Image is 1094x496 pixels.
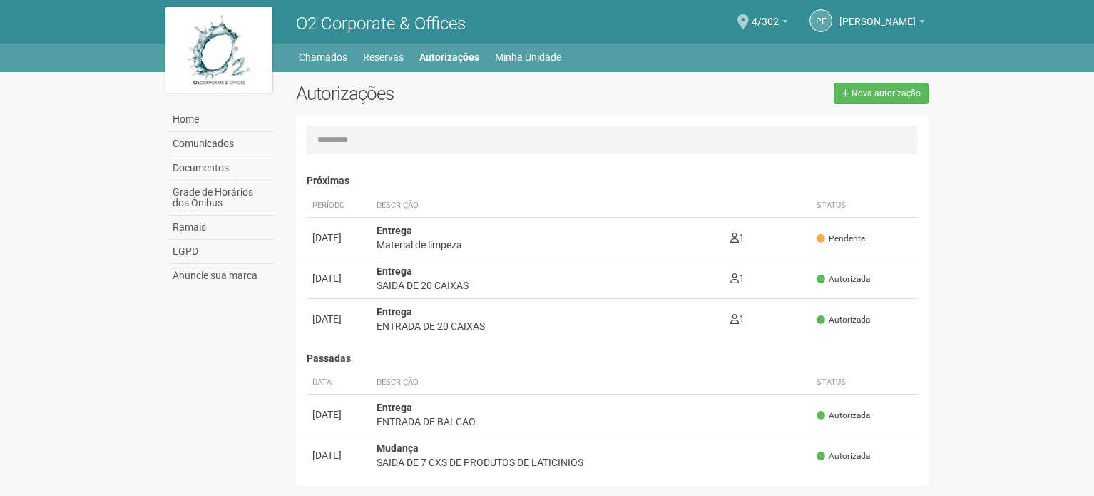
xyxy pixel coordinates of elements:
strong: Entrega [377,265,412,277]
div: ENTRADA DE 20 CAIXAS [377,319,719,333]
a: Nova autorização [834,83,929,104]
span: Pendente [817,233,865,245]
h4: Próximas [307,176,918,186]
span: Autorizada [817,450,870,462]
div: [DATE] [312,448,365,462]
span: Nova autorização [852,88,921,98]
a: Documentos [169,156,275,181]
span: Autorizada [817,273,870,285]
a: Anuncie sua marca [169,264,275,288]
h2: Autorizações [296,83,601,104]
th: Período [307,194,371,218]
strong: Entrega [377,225,412,236]
div: SAIDA DE 7 CXS DE PRODUTOS DE LATICINIOS [377,455,805,470]
span: O2 Corporate & Offices [296,14,466,34]
div: ENTRADA DE BALCAO [377,415,805,429]
span: 1 [730,232,745,243]
th: Status [811,194,918,218]
a: Home [169,108,275,132]
a: Ramais [169,216,275,240]
strong: Entrega [377,402,412,413]
div: SAIDA DE 20 CAIXAS [377,278,719,293]
a: Reservas [363,47,404,67]
span: Autorizada [817,314,870,326]
a: 4/302 [752,18,788,29]
span: 1 [730,313,745,325]
div: [DATE] [312,312,365,326]
th: Descrição [371,194,725,218]
a: Minha Unidade [495,47,561,67]
a: LGPD [169,240,275,264]
th: Descrição [371,371,811,395]
div: [DATE] [312,271,365,285]
a: Comunicados [169,132,275,156]
span: 4/302 [752,2,779,27]
strong: Entrega [377,306,412,318]
h4: Passadas [307,353,918,364]
strong: Mudança [377,442,419,454]
th: Status [811,371,918,395]
a: Chamados [299,47,347,67]
th: Data [307,371,371,395]
div: [DATE] [312,231,365,245]
div: Material de limpeza [377,238,719,252]
span: 1 [730,273,745,284]
span: Autorizada [817,410,870,422]
a: PF [809,9,832,32]
a: [PERSON_NAME] [839,18,925,29]
a: Autorizações [419,47,479,67]
span: PRISCILLA FREITAS [839,2,916,27]
div: [DATE] [312,408,365,422]
a: Grade de Horários dos Ônibus [169,181,275,216]
img: logo.jpg [165,7,272,93]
